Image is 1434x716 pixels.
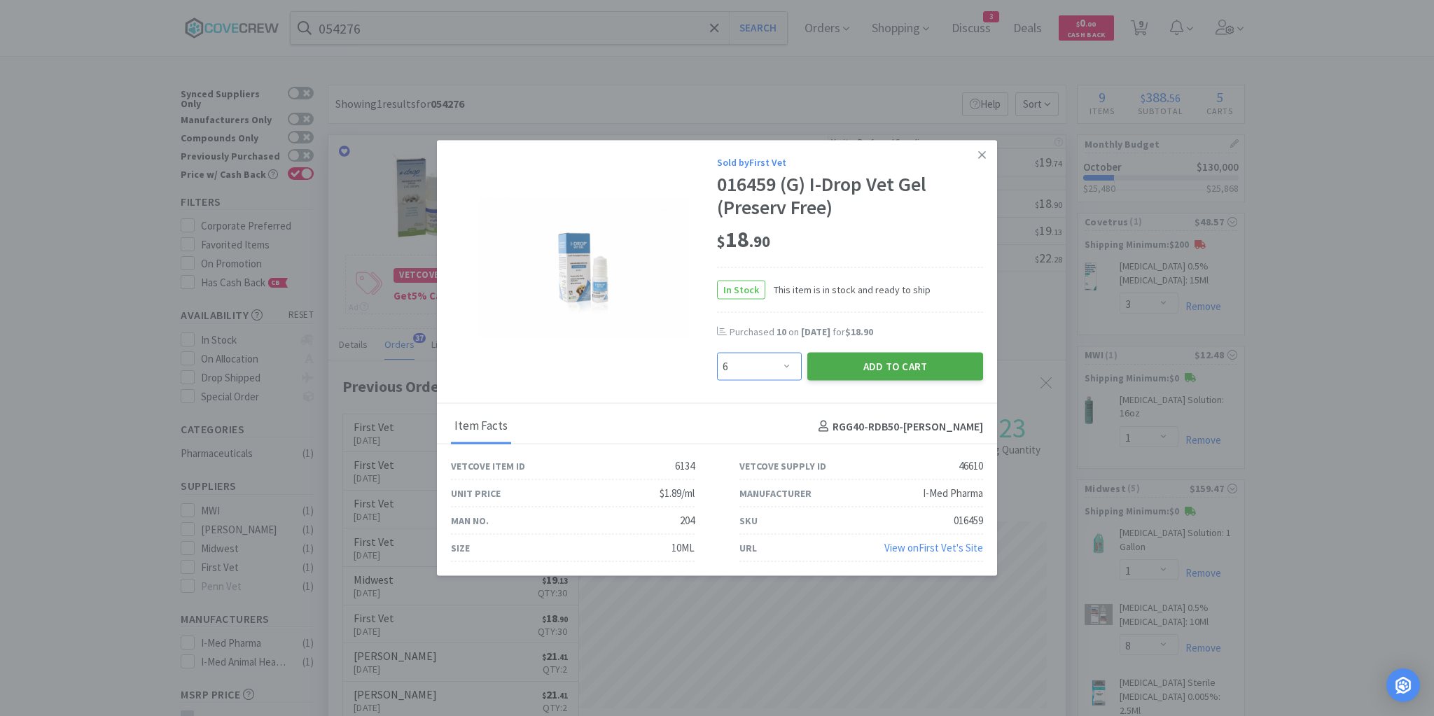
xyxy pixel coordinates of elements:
div: 016459 [954,512,983,529]
div: 46610 [959,458,983,475]
span: . 90 [749,232,770,251]
div: Item Facts [451,409,511,444]
div: Size [451,540,470,556]
a: View onFirst Vet's Site [884,541,983,554]
span: $18.90 [845,325,873,337]
div: Sold by First Vet [717,154,983,169]
span: $ [717,232,725,251]
span: In Stock [718,281,765,298]
div: Vetcove Item ID [451,458,525,474]
div: $1.89/ml [660,485,695,502]
div: SKU [739,513,758,528]
span: 10 [777,325,786,337]
button: Add to Cart [807,353,983,381]
div: Purchased on for [730,325,983,339]
span: [DATE] [801,325,830,337]
span: 18 [717,225,770,253]
div: URL [739,540,757,556]
div: Manufacturer [739,486,812,501]
div: 6134 [675,458,695,475]
div: Man No. [451,513,489,528]
div: 204 [680,512,695,529]
h4: RGG40-RDB50 - [PERSON_NAME] [813,418,983,436]
div: 016459 (G) I-Drop Vet Gel (Preserv Free) [717,172,983,219]
span: This item is in stock and ready to ship [765,281,931,297]
div: 10ML [671,540,695,556]
div: Open Intercom Messenger [1386,668,1420,702]
div: I-Med Pharma [923,485,983,502]
img: 9ae1c992a118401ba9354a09f1ec27b1_46610.jpeg [479,197,689,337]
div: Unit Price [451,486,501,501]
div: Vetcove Supply ID [739,458,826,474]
